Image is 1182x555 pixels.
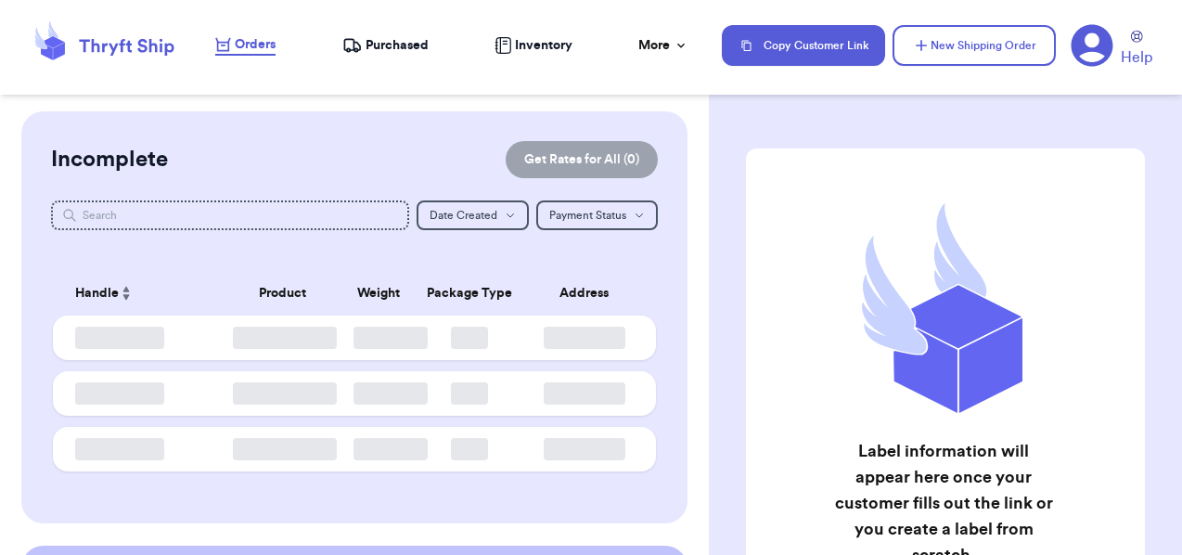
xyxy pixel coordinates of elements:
[722,25,885,66] button: Copy Customer Link
[893,25,1056,66] button: New Shipping Order
[536,200,658,230] button: Payment Status
[549,210,626,221] span: Payment Status
[222,271,342,316] th: Product
[366,36,429,55] span: Purchased
[342,36,429,55] a: Purchased
[495,36,572,55] a: Inventory
[235,35,276,54] span: Orders
[523,271,656,316] th: Address
[75,284,119,303] span: Handle
[515,36,572,55] span: Inventory
[215,35,276,56] a: Orders
[119,282,134,304] button: Sort ascending
[51,200,410,230] input: Search
[1121,31,1152,69] a: Help
[342,271,415,316] th: Weight
[51,145,168,174] h2: Incomplete
[430,210,497,221] span: Date Created
[415,271,523,316] th: Package Type
[1121,46,1152,69] span: Help
[417,200,529,230] button: Date Created
[638,36,688,55] div: More
[506,141,658,178] button: Get Rates for All (0)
